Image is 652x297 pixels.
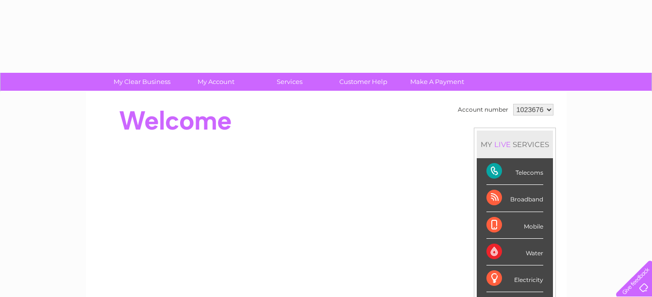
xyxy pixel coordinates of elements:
[492,140,513,149] div: LIVE
[455,101,511,118] td: Account number
[486,158,543,185] div: Telecoms
[486,239,543,265] div: Water
[102,73,182,91] a: My Clear Business
[486,185,543,212] div: Broadband
[323,73,403,91] a: Customer Help
[477,131,553,158] div: MY SERVICES
[397,73,477,91] a: Make A Payment
[176,73,256,91] a: My Account
[250,73,330,91] a: Services
[486,265,543,292] div: Electricity
[486,212,543,239] div: Mobile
